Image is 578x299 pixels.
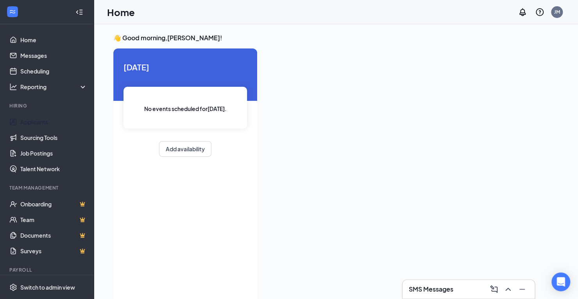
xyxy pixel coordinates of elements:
[144,104,227,113] span: No events scheduled for [DATE] .
[20,63,87,79] a: Scheduling
[9,283,17,291] svg: Settings
[554,9,560,15] div: JM
[20,227,87,243] a: DocumentsCrown
[517,285,527,294] svg: Minimize
[123,61,247,73] span: [DATE]
[9,184,86,191] div: Team Management
[516,283,528,295] button: Minimize
[107,5,135,19] h1: Home
[20,283,75,291] div: Switch to admin view
[503,285,513,294] svg: ChevronUp
[20,83,88,91] div: Reporting
[409,285,453,294] h3: SMS Messages
[488,283,500,295] button: ComposeMessage
[20,196,87,212] a: OnboardingCrown
[502,283,514,295] button: ChevronUp
[489,285,499,294] svg: ComposeMessage
[20,130,87,145] a: Sourcing Tools
[9,267,86,273] div: Payroll
[75,8,83,16] svg: Collapse
[9,83,17,91] svg: Analysis
[9,102,86,109] div: Hiring
[20,32,87,48] a: Home
[159,141,211,157] button: Add availability
[518,7,527,17] svg: Notifications
[9,8,16,16] svg: WorkstreamLogo
[535,7,544,17] svg: QuestionInfo
[20,48,87,63] a: Messages
[20,212,87,227] a: TeamCrown
[20,161,87,177] a: Talent Network
[20,114,87,130] a: Applicants
[113,34,558,42] h3: 👋 Good morning, [PERSON_NAME] !
[20,145,87,161] a: Job Postings
[551,272,570,291] div: Open Intercom Messenger
[20,243,87,259] a: SurveysCrown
